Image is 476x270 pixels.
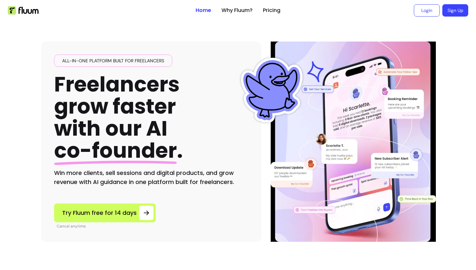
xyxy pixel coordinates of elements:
a: Login [414,4,440,17]
img: Fluum Duck sticker [239,58,304,123]
p: Cancel anytime [57,224,156,229]
a: Home [196,6,211,14]
a: Sign Up [442,4,468,17]
img: Illustration of Fluum AI Co-Founder on a smartphone, showing solo business performance insights s... [272,42,435,242]
span: All-in-one platform built for freelancers [60,57,167,64]
h2: Win more clients, sell sessions and digital products, and grow revenue with AI guidance in one pl... [54,168,248,187]
a: Try Fluum free for 14 days [54,203,156,222]
span: co-founder [54,136,177,165]
a: Why Fluum? [221,6,253,14]
h1: Freelancers grow faster with our AI . [54,73,183,162]
img: Fluum Logo [8,6,39,15]
span: Try Fluum free for 14 days [62,208,137,217]
a: Pricing [263,6,280,14]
